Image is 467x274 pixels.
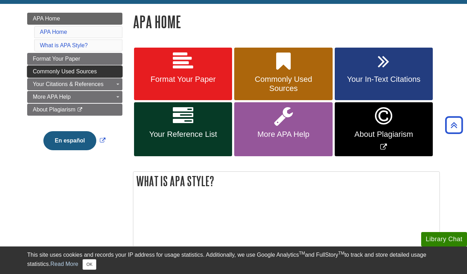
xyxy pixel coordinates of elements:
[33,106,75,112] span: About Plagiarism
[338,251,344,256] sup: TM
[33,81,103,87] span: Your Citations & References
[27,53,122,65] a: Format Your Paper
[50,261,78,267] a: Read More
[134,102,232,156] a: Your Reference List
[40,42,88,48] a: What is APA Style?
[139,75,227,84] span: Format Your Paper
[40,29,67,35] a: APA Home
[340,130,427,139] span: About Plagiarism
[299,251,305,256] sup: TM
[133,172,439,190] h2: What is APA Style?
[443,120,465,130] a: Back to Top
[33,68,97,74] span: Commonly Used Sources
[27,251,440,270] div: This site uses cookies and records your IP address for usage statistics. Additionally, we use Goo...
[134,48,232,101] a: Format Your Paper
[335,102,433,156] a: Link opens in new window
[27,104,122,116] a: About Plagiarism
[234,102,332,156] a: More APA Help
[33,94,71,100] span: More APA Help
[239,75,327,93] span: Commonly Used Sources
[83,259,96,270] button: Close
[42,138,107,144] a: Link opens in new window
[33,56,80,62] span: Format Your Paper
[77,108,83,112] i: This link opens in a new window
[239,130,327,139] span: More APA Help
[27,66,122,78] a: Commonly Used Sources
[27,91,122,103] a: More APA Help
[421,232,467,246] button: Library Chat
[27,13,122,162] div: Guide Page Menu
[33,16,60,22] span: APA Home
[27,13,122,25] a: APA Home
[335,48,433,101] a: Your In-Text Citations
[43,131,96,150] button: En español
[133,13,440,31] h1: APA Home
[234,48,332,101] a: Commonly Used Sources
[27,78,122,90] a: Your Citations & References
[139,130,227,139] span: Your Reference List
[340,75,427,84] span: Your In-Text Citations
